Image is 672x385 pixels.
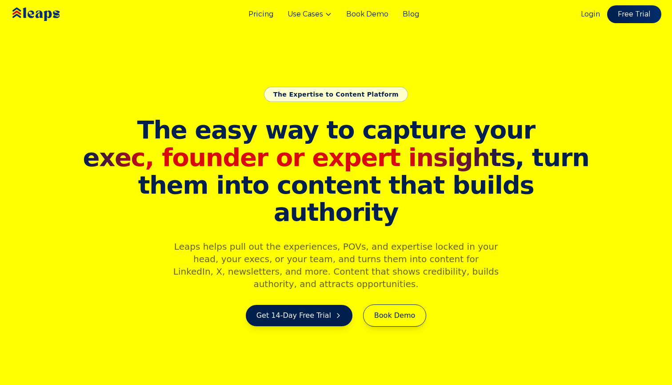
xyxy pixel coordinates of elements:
a: Free Trial [607,5,661,23]
a: Pricing [248,9,273,20]
a: Book Demo [346,9,388,20]
a: Blog [403,9,419,20]
img: Leaps Logo [11,1,86,27]
a: Book Demo [363,304,426,327]
span: The easy way to capture your [137,115,535,144]
a: Get 14-Day Free Trial [246,305,352,326]
span: exec, founder or expert insights [83,143,515,172]
span: , turn [80,144,592,171]
button: Use Cases [288,9,332,20]
div: The Expertise to Content Platform [264,87,408,102]
span: them into content that builds authority [80,171,592,226]
a: Login [581,9,600,20]
p: Leaps helps pull out the experiences, POVs, and expertise locked in your head, your execs, or you... [165,240,507,290]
